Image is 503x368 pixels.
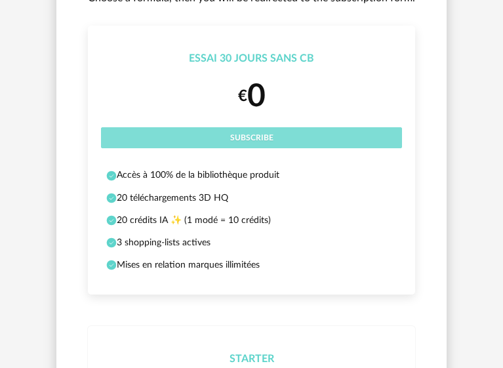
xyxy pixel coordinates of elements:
[106,169,397,181] li: Accès à 100% de la bibliothèque produit
[106,237,397,249] li: 3 shopping-lists actives
[106,259,397,271] li: Mises en relation marques illimitées
[101,127,402,148] button: Subscribe
[230,134,273,142] span: Subscribe
[101,52,402,66] div: Essai 30 jours sans CB
[106,192,397,204] li: 20 téléchargements 3D HQ
[247,81,266,112] span: 0
[101,352,402,366] div: Starter
[106,215,397,226] li: 20 crédits IA ✨ (1 modé = 10 crédits)
[238,87,247,107] small: €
